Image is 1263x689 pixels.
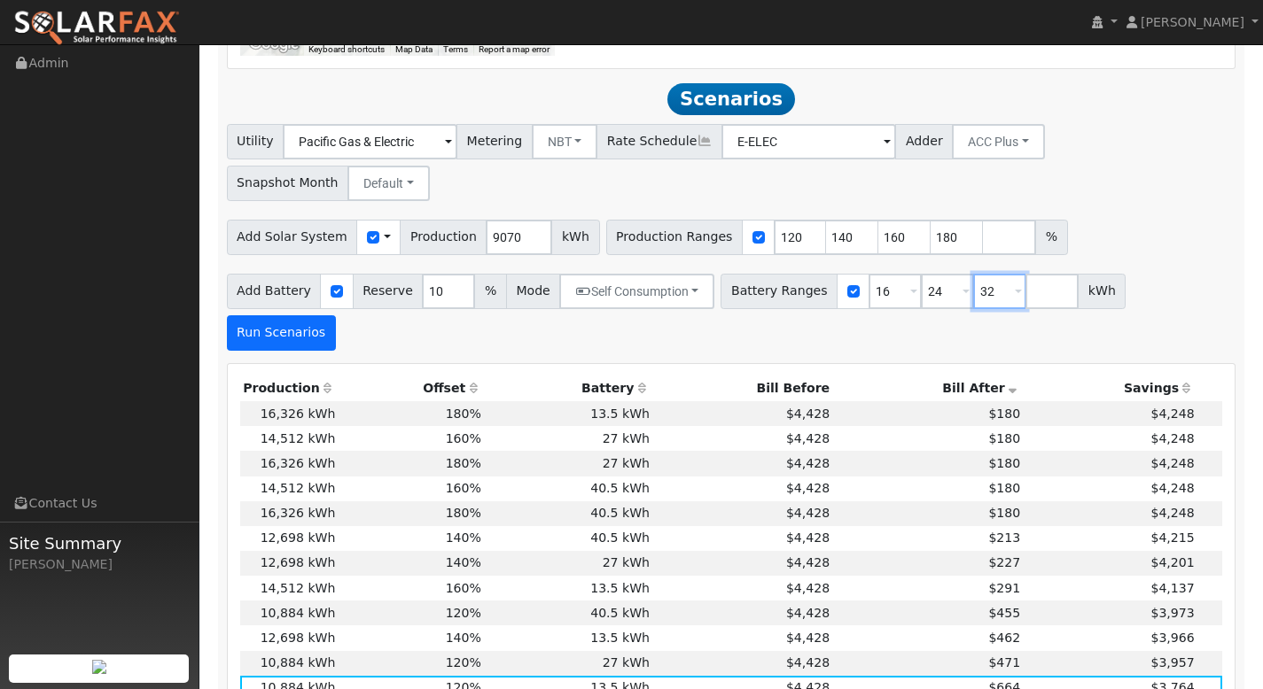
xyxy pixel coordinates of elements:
td: 14,512 kWh [240,576,339,600]
span: 180% [446,456,481,470]
span: $4,248 [1150,456,1194,470]
span: $4,428 [786,655,830,670]
span: Reserve [353,274,424,309]
span: kWh [551,220,599,255]
span: $4,215 [1150,530,1194,545]
span: $4,428 [786,606,830,620]
span: $180 [988,506,1020,520]
span: $4,428 [786,481,830,495]
span: 180% [446,406,481,421]
span: $4,137 [1150,581,1194,595]
span: $4,248 [1150,481,1194,495]
button: Self Consumption [559,274,714,309]
span: $4,428 [786,456,830,470]
span: $471 [988,655,1020,670]
td: 27 kWh [484,651,652,676]
span: $291 [988,581,1020,595]
th: Bill After [833,376,1024,401]
span: Add Battery [227,274,322,309]
span: $180 [988,456,1020,470]
span: Savings [1124,381,1179,395]
span: $4,428 [786,431,830,445]
button: NBT [532,124,598,159]
td: 12,698 kWh [240,625,339,650]
span: Scenarios [667,83,794,115]
span: $462 [988,631,1020,645]
span: $4,248 [1150,506,1194,520]
span: 140% [446,555,481,569]
td: 40.5 kWh [484,501,652,526]
td: 40.5 kWh [484,600,652,625]
td: 14,512 kWh [240,476,339,501]
div: [PERSON_NAME] [9,555,190,574]
span: $4,428 [786,530,830,545]
span: % [1035,220,1067,255]
span: $4,428 [786,581,830,595]
td: 27 kWh [484,451,652,476]
span: 160% [446,481,481,495]
td: 13.5 kWh [484,401,652,426]
span: [PERSON_NAME] [1141,15,1244,29]
td: 13.5 kWh [484,625,652,650]
button: Keyboard shortcuts [308,43,385,56]
th: Offset [339,376,485,401]
span: 120% [446,606,481,620]
td: 40.5 kWh [484,526,652,551]
span: $4,248 [1150,431,1194,445]
th: Bill Before [653,376,833,401]
span: 120% [446,655,481,670]
td: 12,698 kWh [240,551,339,576]
span: $4,428 [786,555,830,569]
button: Map Data [395,43,433,56]
td: 40.5 kWh [484,476,652,501]
span: 140% [446,530,481,545]
td: 27 kWh [484,426,652,451]
span: Mode [506,274,560,309]
span: Snapshot Month [227,166,349,201]
td: 10,884 kWh [240,651,339,676]
span: $180 [988,406,1020,421]
span: kWh [1078,274,1126,309]
button: Run Scenarios [227,315,336,351]
td: 12,698 kWh [240,526,339,551]
td: 27 kWh [484,551,652,576]
span: Metering [456,124,533,159]
input: Select a Utility [283,124,457,159]
img: retrieve [92,660,106,674]
td: 16,326 kWh [240,451,339,476]
span: $3,966 [1150,631,1194,645]
span: Add Solar System [227,220,358,255]
span: $3,973 [1150,606,1194,620]
span: $4,248 [1150,406,1194,421]
span: $4,428 [786,406,830,421]
span: 160% [446,431,481,445]
td: 16,326 kWh [240,401,339,426]
img: SolarFax [13,10,180,47]
span: 180% [446,506,481,520]
a: Report a map error [479,44,550,54]
span: Production Ranges [606,220,743,255]
span: $4,428 [786,631,830,645]
span: $4,428 [786,506,830,520]
span: $180 [988,481,1020,495]
th: Production [240,376,339,401]
td: 14,512 kWh [240,426,339,451]
button: ACC Plus [952,124,1045,159]
span: $3,957 [1150,655,1194,670]
a: Terms [443,44,468,54]
span: Utility [227,124,285,159]
span: Site Summary [9,531,190,555]
span: Battery Ranges [721,274,838,309]
td: 13.5 kWh [484,576,652,600]
span: 140% [446,631,481,645]
button: Default [347,166,430,201]
td: 16,326 kWh [240,501,339,526]
span: $227 [988,555,1020,569]
span: % [474,274,506,309]
span: $213 [988,530,1020,545]
th: Battery [484,376,652,401]
span: Production [400,220,487,255]
td: 10,884 kWh [240,600,339,625]
span: Adder [895,124,953,159]
span: $4,201 [1150,555,1194,569]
